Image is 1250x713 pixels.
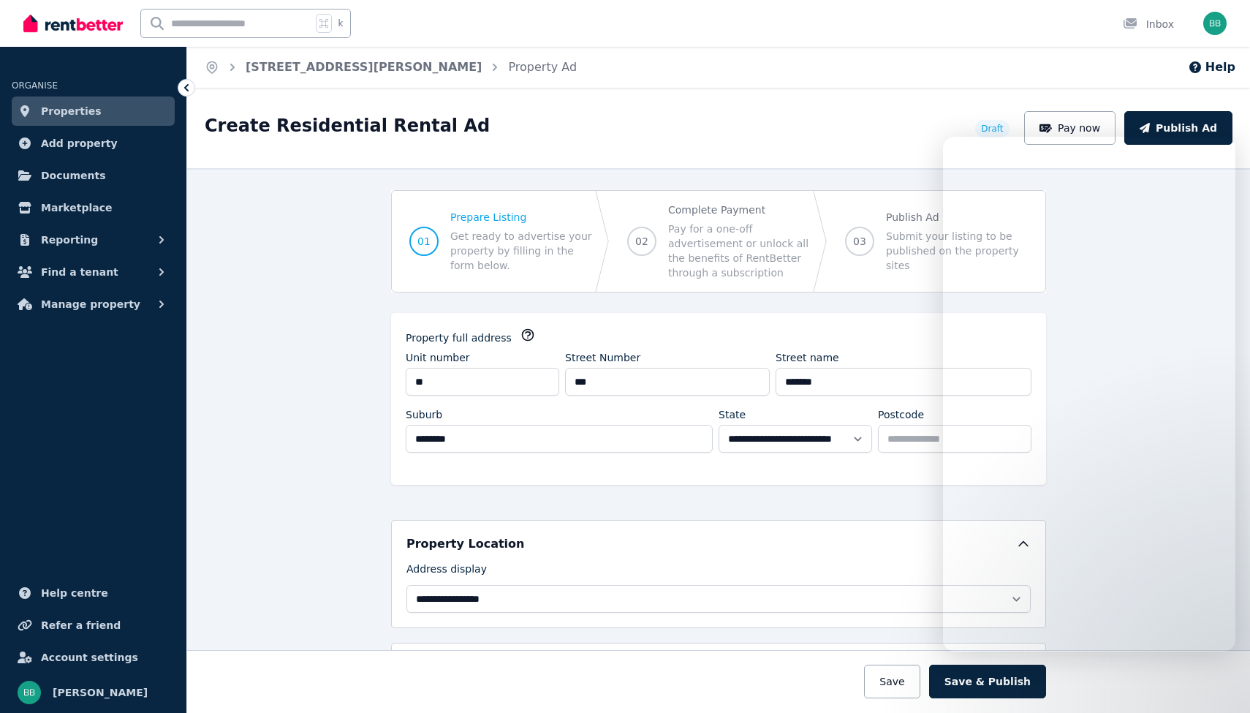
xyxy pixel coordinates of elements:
a: Help centre [12,578,175,608]
span: Help centre [41,584,108,602]
span: Documents [41,167,106,184]
span: Add property [41,135,118,152]
a: Add property [12,129,175,158]
button: Manage property [12,290,175,319]
span: ORGANISE [12,80,58,91]
label: Street Number [565,350,640,365]
span: Refer a friend [41,616,121,634]
button: Publish Ad [1124,111,1232,145]
label: Postcode [878,407,924,422]
button: Help [1188,59,1235,76]
a: [STREET_ADDRESS][PERSON_NAME] [246,60,482,74]
span: Submit your listing to be published on the property sites [886,229,1028,273]
label: Street name [776,350,839,365]
iframe: Intercom live chat [1200,663,1235,698]
label: State [719,407,746,422]
span: Get ready to advertise your property by filling in the form below. [450,229,592,273]
span: Pay for a one-off advertisement or unlock all the benefits of RentBetter through a subscription [668,222,810,280]
span: k [338,18,343,29]
button: Save [864,665,920,698]
img: Bilal Bordie [1203,12,1227,35]
a: Refer a friend [12,611,175,640]
img: Bilal Bordie [18,681,41,704]
span: Publish Ad [886,210,1028,225]
nav: Breadcrumb [187,47,594,88]
div: Inbox [1123,17,1174,31]
a: Properties [12,97,175,126]
img: RentBetter [23,12,123,34]
button: Save & Publish [929,665,1046,698]
a: Account settings [12,643,175,672]
label: Unit number [406,350,470,365]
span: 02 [635,234,648,249]
a: Marketplace [12,193,175,222]
span: Account settings [41,649,138,666]
label: Property full address [406,331,512,345]
span: Find a tenant [41,263,118,281]
span: Draft [981,123,1003,135]
nav: Progress [391,190,1046,293]
a: Property Ad [508,60,577,74]
span: Marketplace [41,199,112,216]
button: Reporting [12,225,175,254]
span: [PERSON_NAME] [53,684,148,701]
label: Suburb [406,407,442,422]
span: Reporting [41,231,98,249]
h1: Create Residential Rental Ad [205,114,490,137]
span: Manage property [41,295,140,313]
span: 03 [853,234,866,249]
label: Address display [406,562,487,582]
span: Properties [41,102,102,120]
span: Complete Payment [668,203,810,217]
button: Pay now [1024,111,1116,145]
h5: Property Location [406,535,524,553]
iframe: Intercom live chat [943,137,1235,652]
button: Find a tenant [12,257,175,287]
span: Prepare Listing [450,210,592,225]
a: Documents [12,161,175,190]
span: 01 [417,234,431,249]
